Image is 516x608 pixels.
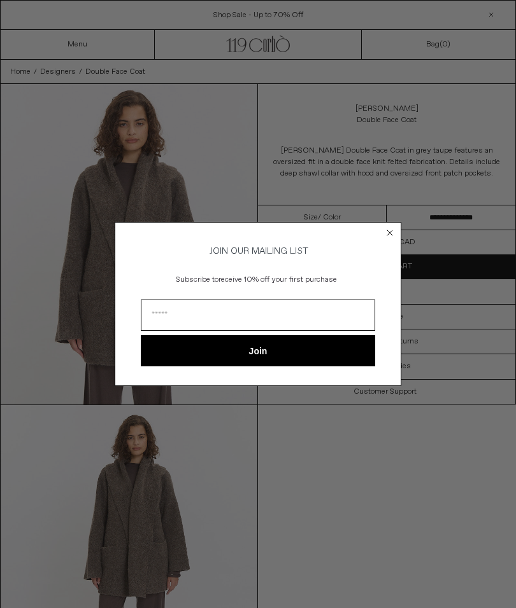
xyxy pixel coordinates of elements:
[208,245,308,257] span: JOIN OUR MAILING LIST
[141,300,375,331] input: Email
[219,275,337,285] span: receive 10% off your first purchase
[176,275,219,285] span: Subscribe to
[141,335,375,366] button: Join
[383,226,396,239] button: Close dialog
